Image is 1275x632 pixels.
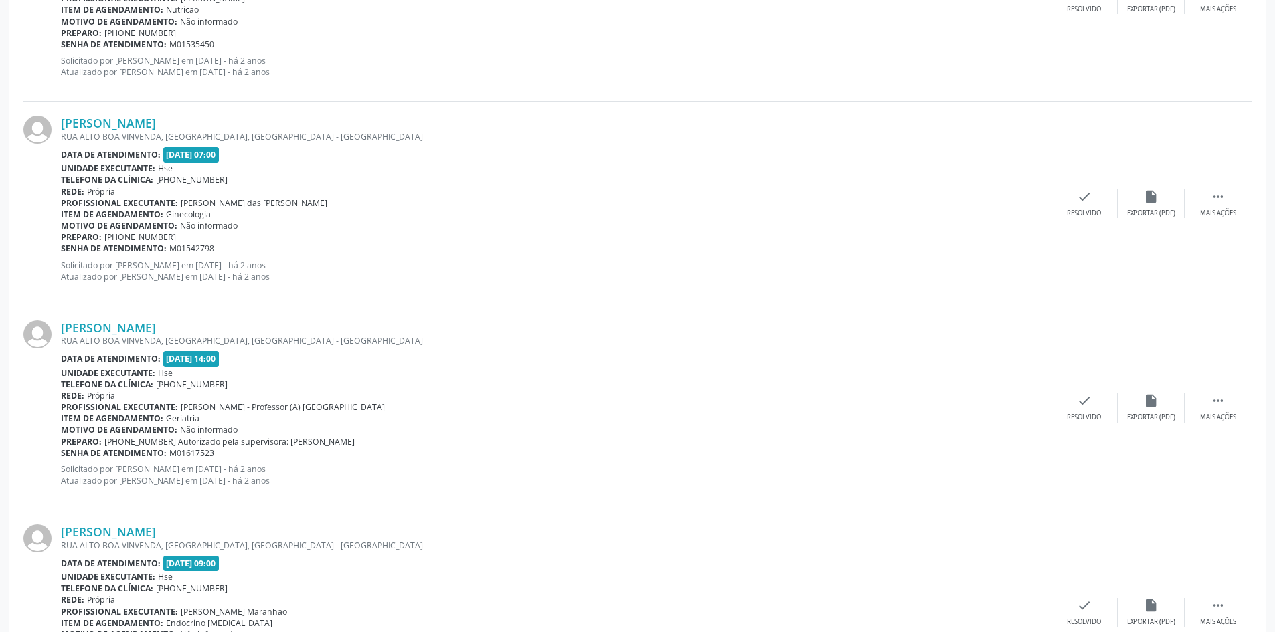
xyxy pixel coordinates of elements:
[61,335,1051,346] div: RUA ALTO BOA VINVENDA, [GEOGRAPHIC_DATA], [GEOGRAPHIC_DATA] - [GEOGRAPHIC_DATA]
[1211,598,1225,613] i: 
[1077,189,1092,204] i: check
[61,186,84,197] b: Rede:
[87,594,115,605] span: Própria
[180,16,238,27] span: Não informado
[61,55,1051,78] p: Solicitado por [PERSON_NAME] em [DATE] - há 2 anos Atualizado por [PERSON_NAME] em [DATE] - há 2 ...
[1144,393,1159,408] i: insert_drive_file
[61,390,84,401] b: Rede:
[61,27,102,39] b: Preparo:
[61,4,163,15] b: Item de agendamento:
[61,220,177,231] b: Motivo de agendamento:
[61,197,178,209] b: Profissional executante:
[61,524,156,539] a: [PERSON_NAME]
[1200,413,1236,422] div: Mais ações
[1127,5,1175,14] div: Exportar (PDF)
[61,463,1051,486] p: Solicitado por [PERSON_NAME] em [DATE] - há 2 anos Atualizado por [PERSON_NAME] em [DATE] - há 2 ...
[169,39,214,50] span: M01535450
[1067,413,1101,422] div: Resolvido
[104,27,176,39] span: [PHONE_NUMBER]
[61,606,178,617] b: Profissional executante:
[163,147,220,163] span: [DATE] 07:00
[104,231,176,243] span: [PHONE_NUMBER]
[61,163,155,174] b: Unidade executante:
[61,401,178,413] b: Profissional executante:
[61,436,102,447] b: Preparo:
[61,174,153,185] b: Telefone da clínica:
[1127,413,1175,422] div: Exportar (PDF)
[1077,598,1092,613] i: check
[1211,189,1225,204] i: 
[1144,189,1159,204] i: insert_drive_file
[23,320,52,348] img: img
[1200,209,1236,218] div: Mais ações
[23,116,52,144] img: img
[1067,209,1101,218] div: Resolvido
[180,220,238,231] span: Não informado
[61,447,167,459] b: Senha de atendimento:
[1127,617,1175,627] div: Exportar (PDF)
[61,320,156,335] a: [PERSON_NAME]
[87,390,115,401] span: Própria
[61,116,156,130] a: [PERSON_NAME]
[1077,393,1092,408] i: check
[61,540,1051,551] div: RUA ALTO BOA VINVENDA, [GEOGRAPHIC_DATA], [GEOGRAPHIC_DATA] - [GEOGRAPHIC_DATA]
[156,583,228,594] span: [PHONE_NUMBER]
[61,594,84,605] b: Rede:
[163,351,220,366] span: [DATE] 14:00
[61,149,161,161] b: Data de atendimento:
[156,174,228,185] span: [PHONE_NUMBER]
[61,131,1051,142] div: RUA ALTO BOA VINVENDA, [GEOGRAPHIC_DATA], [GEOGRAPHIC_DATA] - [GEOGRAPHIC_DATA]
[166,209,211,220] span: Ginecologia
[61,231,102,243] b: Preparo:
[61,243,167,254] b: Senha de atendimento:
[1067,617,1101,627] div: Resolvido
[1127,209,1175,218] div: Exportar (PDF)
[180,424,238,435] span: Não informado
[166,413,199,424] span: Geriatria
[61,617,163,629] b: Item de agendamento:
[163,556,220,571] span: [DATE] 09:00
[104,436,355,447] span: [PHONE_NUMBER] Autorizado pela supervisora: [PERSON_NAME]
[158,163,173,174] span: Hse
[61,571,155,583] b: Unidade executante:
[158,367,173,379] span: Hse
[169,243,214,254] span: M01542798
[181,606,287,617] span: [PERSON_NAME] Maranhao
[61,209,163,220] b: Item de agendamento:
[1200,5,1236,14] div: Mais ações
[61,413,163,424] b: Item de agendamento:
[1144,598,1159,613] i: insert_drive_file
[169,447,214,459] span: M01617523
[61,424,177,435] b: Motivo de agendamento:
[61,259,1051,282] p: Solicitado por [PERSON_NAME] em [DATE] - há 2 anos Atualizado por [PERSON_NAME] em [DATE] - há 2 ...
[166,4,199,15] span: Nutricao
[61,16,177,27] b: Motivo de agendamento:
[61,379,153,390] b: Telefone da clínica:
[61,583,153,594] b: Telefone da clínica:
[61,367,155,379] b: Unidade executante:
[158,571,173,583] span: Hse
[61,558,161,569] b: Data de atendimento:
[87,186,115,197] span: Própria
[181,197,327,209] span: [PERSON_NAME] das [PERSON_NAME]
[1067,5,1101,14] div: Resolvido
[166,617,272,629] span: Endocrino [MEDICAL_DATA]
[23,524,52,552] img: img
[181,401,385,413] span: [PERSON_NAME] - Professor (A) [GEOGRAPHIC_DATA]
[156,379,228,390] span: [PHONE_NUMBER]
[1200,617,1236,627] div: Mais ações
[1211,393,1225,408] i: 
[61,353,161,364] b: Data de atendimento:
[61,39,167,50] b: Senha de atendimento:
